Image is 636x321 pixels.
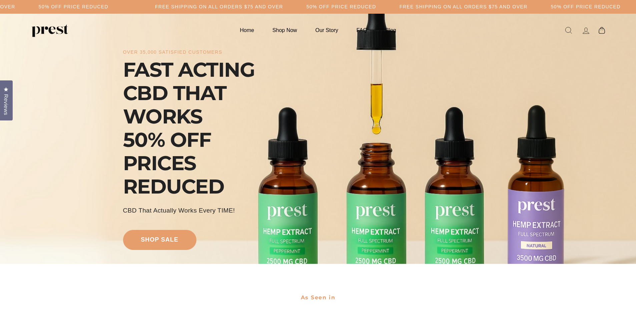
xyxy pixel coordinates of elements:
img: PREST ORGANICS [31,24,68,37]
ul: Primary [231,24,404,37]
a: shop sale [123,230,196,250]
a: Blog [377,24,405,37]
div: over 35,000 satisfied customers [123,49,222,55]
h5: Free Shipping on all orders $75 and over [155,4,283,10]
div: CBD That Actually Works every TIME! [123,206,235,215]
span: Reviews [2,94,10,115]
h5: 50% OFF PRICE REDUCED [39,4,108,10]
a: Our Story [307,24,347,37]
a: FAQ [348,24,376,37]
h5: 50% OFF PRICE REDUCED [551,4,621,10]
h5: 50% OFF PRICE REDUCED [306,4,376,10]
h2: As Seen in [123,289,513,306]
h5: Free Shipping on all orders $75 and over [400,4,528,10]
div: FAST ACTING CBD THAT WORKS 50% OFF PRICES REDUCED [123,58,273,198]
a: Home [231,24,262,37]
a: Shop Now [264,24,305,37]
